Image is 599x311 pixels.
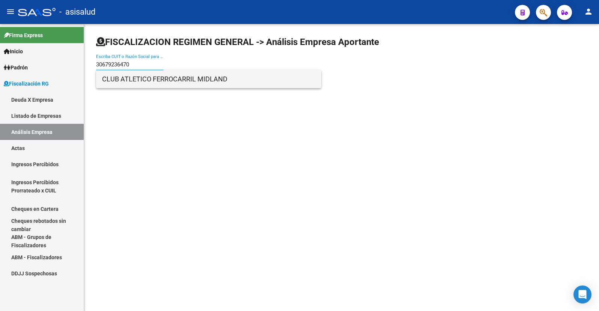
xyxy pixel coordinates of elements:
span: Padrón [4,63,28,72]
mat-icon: person [584,7,593,16]
span: Fiscalización RG [4,80,49,88]
span: Inicio [4,47,23,56]
span: - asisalud [59,4,95,20]
span: CLUB ATLETICO FERROCARRIL MIDLAND [102,70,315,88]
mat-icon: menu [6,7,15,16]
span: Firma Express [4,31,43,39]
div: Open Intercom Messenger [573,285,591,303]
h1: FISCALIZACION REGIMEN GENERAL -> Análisis Empresa Aportante [96,36,379,48]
